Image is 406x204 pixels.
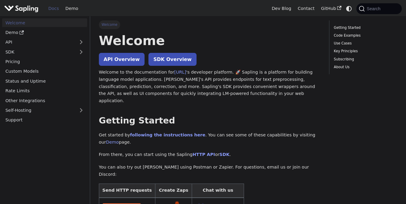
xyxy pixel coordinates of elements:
a: API [2,38,75,47]
button: Expand sidebar category 'API' [75,38,87,47]
button: Switch between dark and light mode (currently system mode) [345,4,353,13]
a: Custom Models [2,67,87,76]
a: Self-Hosting [2,106,87,115]
a: following the instructions here [130,132,205,137]
th: Create Zaps [155,184,192,198]
a: Sapling.aiSapling.ai [4,4,41,13]
a: Getting Started [334,25,395,31]
a: Use Cases [334,41,395,46]
span: Welcome [99,20,120,29]
a: Rate Limits [2,87,87,95]
p: Get started by . You can see some of these capabilities by visiting our page. [99,132,321,146]
a: Docs [45,4,62,13]
a: Demo [2,28,87,37]
h1: Welcome [99,32,321,49]
a: HTTP API [193,152,215,157]
th: Chat with us [192,184,244,198]
a: Contact [295,4,318,13]
a: Dev Blog [268,4,294,13]
img: Sapling.ai [4,4,38,13]
h2: Getting Started [99,115,321,126]
a: SDK [219,152,229,157]
a: Code Examples [334,33,395,38]
a: About Us [334,64,395,70]
a: API Overview [99,53,145,66]
a: Demo [106,140,119,145]
p: Welcome to the documentation for 's developer platform. 🚀 Sapling is a platform for building lang... [99,69,321,105]
a: Other Integrations [2,96,87,105]
a: Key Principles [334,48,395,54]
nav: Breadcrumbs [99,20,321,29]
a: SDK [2,47,75,56]
a: Pricing [2,57,87,66]
p: You can also try out [PERSON_NAME] using Postman or Zapier. For questions, email us or join our D... [99,164,321,178]
p: From there, you can start using the Sapling or . [99,151,321,158]
a: Support [2,116,87,124]
a: Subscribing [334,56,395,62]
a: [URL] [174,70,186,75]
button: Search (Command+K) [356,3,401,14]
a: Welcome [2,18,87,27]
button: Expand sidebar category 'SDK' [75,47,87,56]
th: Send HTTP requests [99,184,155,198]
a: SDK Overview [148,53,196,66]
a: Demo [62,4,81,13]
a: Status and Uptime [2,77,87,85]
span: Search [365,6,384,11]
a: GitHub [318,4,344,13]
